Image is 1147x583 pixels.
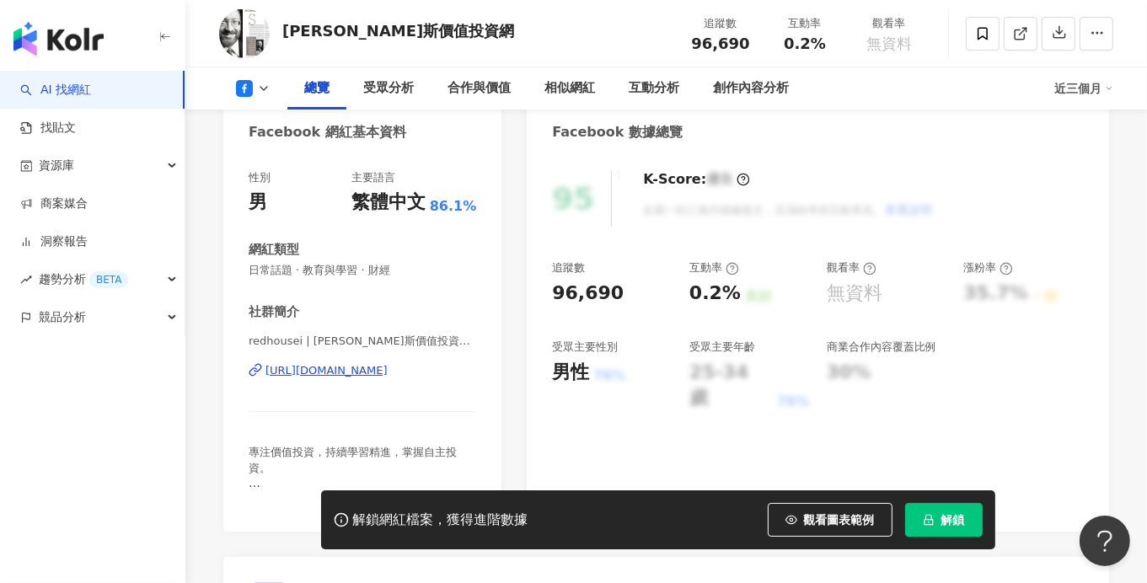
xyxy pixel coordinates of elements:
[39,298,86,336] span: 競品分析
[249,170,271,185] div: 性別
[866,35,912,52] span: 無資料
[249,334,476,349] span: redhousei | [PERSON_NAME]斯價值投資網 | redhousei
[249,123,406,142] div: Facebook 網紅基本資料
[39,147,74,185] span: 資源庫
[249,303,299,321] div: 社群簡介
[351,170,395,185] div: 主要語言
[448,78,511,99] div: 合作與價值
[282,20,514,41] div: [PERSON_NAME]斯價值投資網
[857,15,921,32] div: 觀看率
[351,190,426,216] div: 繁體中文
[39,260,128,298] span: 趨勢分析
[691,35,749,52] span: 96,690
[629,78,679,99] div: 互動分析
[20,82,91,99] a: searchAI 找網紅
[20,274,32,286] span: rise
[689,260,739,275] div: 互動率
[249,263,476,278] span: 日常話題 · 教育與學習 · 財經
[20,120,76,136] a: 找貼文
[249,446,457,505] span: 專注價值投資，持續學習精進，掌握自主投資。 聯絡信箱：service.redhouse@gma
[544,78,595,99] div: 相似網紅
[1054,75,1113,102] div: 近三個月
[430,197,477,216] span: 86.1%
[773,15,837,32] div: 互動率
[689,340,755,355] div: 受眾主要年齡
[552,123,683,142] div: Facebook 數據總覽
[552,360,589,386] div: 男性
[353,511,528,529] div: 解鎖網紅檔案，獲得進階數據
[20,233,88,250] a: 洞察報告
[689,281,741,307] div: 0.2%
[20,195,88,212] a: 商案媒合
[363,78,414,99] div: 受眾分析
[219,8,270,59] img: KOL Avatar
[552,260,585,275] div: 追蹤數
[689,15,753,32] div: 追蹤數
[963,260,1013,275] div: 漲粉率
[768,503,892,537] button: 觀看圖表範例
[552,281,624,307] div: 96,690
[265,363,388,378] div: [URL][DOMAIN_NAME]
[249,363,476,378] a: [URL][DOMAIN_NAME]
[249,190,267,216] div: 男
[13,22,104,56] img: logo
[784,35,826,52] span: 0.2%
[827,281,882,307] div: 無資料
[552,340,618,355] div: 受眾主要性別
[827,340,936,355] div: 商業合作內容覆蓋比例
[827,260,876,275] div: 觀看率
[905,503,983,537] button: 解鎖
[89,271,128,288] div: BETA
[804,513,875,527] span: 觀看圖表範例
[643,170,750,189] div: K-Score :
[304,78,330,99] div: 總覽
[713,78,789,99] div: 創作內容分析
[941,513,965,527] span: 解鎖
[249,241,299,259] div: 網紅類型
[923,514,935,526] span: lock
